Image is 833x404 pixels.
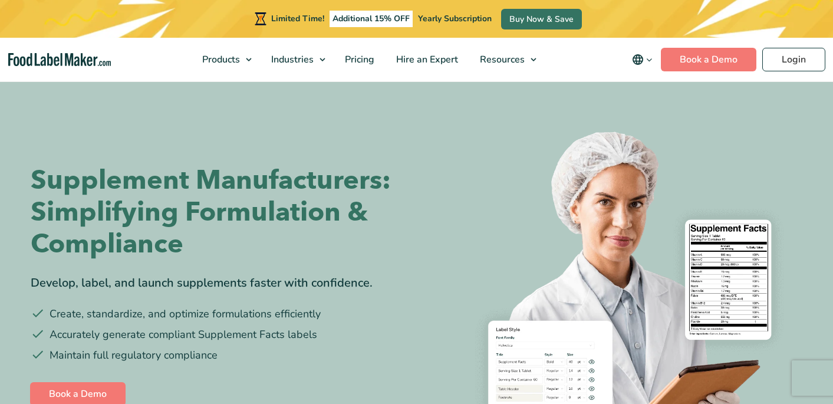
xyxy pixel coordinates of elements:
li: Maintain full regulatory compliance [31,347,408,363]
span: Additional 15% OFF [330,11,413,27]
li: Accurately generate compliant Supplement Facts labels [31,327,408,343]
span: Resources [476,53,526,66]
h1: Supplement Manufacturers: Simplifying Formulation & Compliance [31,165,408,260]
span: Pricing [341,53,376,66]
a: Hire an Expert [386,38,466,81]
a: Book a Demo [661,48,756,71]
span: Products [199,53,241,66]
li: Create, standardize, and optimize formulations efficiently [31,306,408,322]
span: Limited Time! [271,13,324,24]
a: Buy Now & Save [501,9,582,29]
a: Pricing [334,38,383,81]
a: Resources [469,38,542,81]
span: Hire an Expert [393,53,459,66]
a: Login [762,48,825,71]
a: Industries [261,38,331,81]
div: Develop, label, and launch supplements faster with confidence. [31,274,408,292]
a: Products [192,38,258,81]
span: Yearly Subscription [418,13,492,24]
span: Industries [268,53,315,66]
